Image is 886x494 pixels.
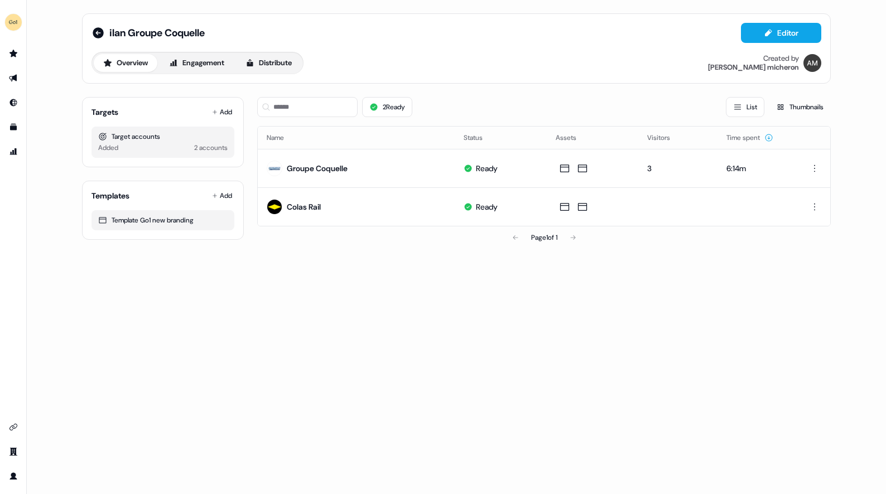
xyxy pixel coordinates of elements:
a: Go to Inbound [4,94,22,112]
div: Page 1 of 1 [531,232,557,243]
span: ilan Groupe Coquelle [109,26,205,40]
button: Add [210,104,234,120]
button: Distribute [236,54,301,72]
img: alexandre [803,54,821,72]
a: Go to attribution [4,143,22,161]
a: Go to templates [4,118,22,136]
th: Assets [547,127,639,149]
div: Targets [92,106,118,118]
button: Editor [741,23,821,43]
button: Add [210,188,234,204]
div: Created by [763,54,799,63]
div: Template Go1 new branding [98,215,228,226]
button: Time spent [726,128,773,148]
div: Ready [476,201,498,212]
button: List [726,97,764,117]
button: Status [464,128,496,148]
div: Added [98,142,118,153]
a: Go to prospects [4,45,22,62]
button: Name [267,128,297,148]
button: Thumbnails [769,97,831,117]
div: Ready [476,163,498,174]
a: Go to team [4,443,22,461]
a: Editor [741,28,821,40]
button: Engagement [160,54,234,72]
a: Go to integrations [4,418,22,436]
button: Overview [94,54,157,72]
a: Go to profile [4,467,22,485]
div: 2 accounts [194,142,228,153]
div: Templates [92,190,129,201]
div: [PERSON_NAME] micheron [708,63,799,72]
div: 3 [647,163,708,174]
button: 2Ready [362,97,412,117]
div: Groupe Coquelle [287,163,348,174]
button: Visitors [647,128,683,148]
a: Go to outbound experience [4,69,22,87]
div: Colas Rail [287,201,321,212]
div: 6:14m [726,163,784,174]
div: Target accounts [98,131,228,142]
